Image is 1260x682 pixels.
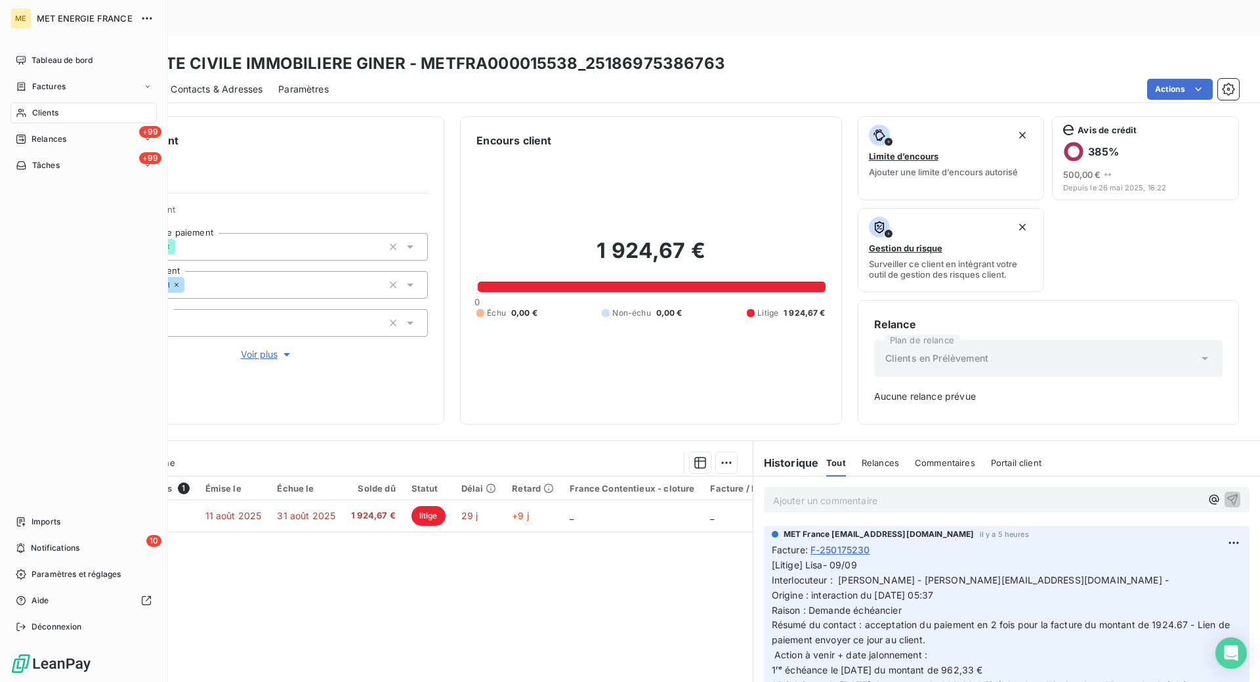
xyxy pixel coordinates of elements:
span: Clients [32,107,58,119]
span: 29 j [461,510,478,521]
h6: Historique [753,455,819,471]
h3: SOCIETE CIVILE IMMOBILIERE GINER - METFRA000015538_25186975386763 [115,52,725,75]
span: _ [570,510,574,521]
span: Relances [31,133,66,145]
span: +9 j [512,510,529,521]
span: Relances [862,458,899,468]
div: Émise le [205,483,262,494]
span: Ajouter une limite d’encours autorisé [869,167,1018,177]
span: Paramètres [278,83,329,96]
span: Avis de crédit [1078,125,1137,135]
input: Ajouter une valeur [184,279,195,291]
span: Depuis le 26 mai 2025, 16:22 [1063,184,1228,192]
div: Délai [461,483,497,494]
h6: Encours client [476,133,551,148]
span: Litige [757,307,778,319]
span: 10 [146,535,161,547]
span: +99 [139,152,161,164]
span: Voir plus [241,348,293,361]
h6: Informations client [79,133,428,148]
button: Actions [1147,79,1213,100]
span: Échu [487,307,506,319]
h6: 385 % [1088,145,1119,158]
span: Paramètres et réglages [31,568,121,580]
span: Portail client [991,458,1041,468]
span: 11 août 2025 [205,510,262,521]
button: Limite d’encoursAjouter une limite d’encours autorisé [858,116,1045,200]
span: Tableau de bord [31,54,93,66]
span: 0,00 € [656,307,682,319]
h2: 1 924,67 € [476,238,825,277]
input: Ajouter une valeur [175,241,186,253]
span: Commentaires [915,458,975,468]
div: Retard [512,483,554,494]
span: F-250175230 [810,543,870,557]
div: Solde dû [351,483,396,494]
span: Limite d’encours [869,151,938,161]
span: Facture : [772,543,808,557]
span: Aide [31,595,49,607]
span: Déconnexion [31,621,82,633]
span: 0,00 € [511,307,537,319]
span: il y a 5 heures [980,530,1029,538]
button: Gestion du risqueSurveiller ce client en intégrant votre outil de gestion des risques client. [858,208,1045,292]
h6: Relance [874,316,1223,332]
span: Gestion du risque [869,243,942,253]
div: France Contentieux - cloture [570,483,694,494]
span: Clients en Prélèvement [885,352,988,365]
div: Facture / Echéancier [710,483,800,494]
span: 31 août 2025 [277,510,335,521]
div: Statut [411,483,446,494]
a: Aide [10,590,157,611]
span: Notifications [31,542,79,554]
span: Tout [826,458,846,468]
span: _ [710,510,714,521]
span: 500,00 € [1063,169,1101,180]
span: 0 [474,297,480,307]
span: 1 924,67 € [784,307,826,319]
span: Imports [31,516,60,528]
span: Propriétés Client [106,204,428,223]
img: Logo LeanPay [10,653,92,674]
div: Échue le [277,483,335,494]
span: Factures [32,81,66,93]
div: Open Intercom Messenger [1215,637,1247,669]
span: 1 [178,482,190,494]
span: Aucune relance prévue [874,390,1223,403]
span: Surveiller ce client en intégrant votre outil de gestion des risques client. [869,259,1034,280]
button: Voir plus [106,347,428,362]
span: Non-échu [612,307,650,319]
span: MET France [EMAIL_ADDRESS][DOMAIN_NAME] [784,528,975,540]
span: Tâches [32,160,60,171]
span: 1 924,67 € [351,509,396,522]
span: Contacts & Adresses [171,83,262,96]
span: litige [411,506,446,526]
span: +99 [139,126,161,138]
